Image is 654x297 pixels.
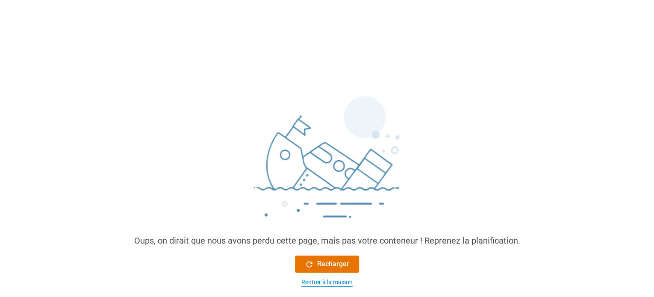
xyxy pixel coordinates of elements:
font: Oups, on dirait que nous avons perdu cette page, mais pas votre conteneur ! Reprenez la planifica... [134,235,520,246]
font: Recharger [317,260,349,268]
img: sinking_ship.png [199,92,455,234]
button: Recharger [295,256,359,273]
button: Rentrer à la maison [295,278,359,287]
font: Rentrer à la maison [301,279,353,285]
